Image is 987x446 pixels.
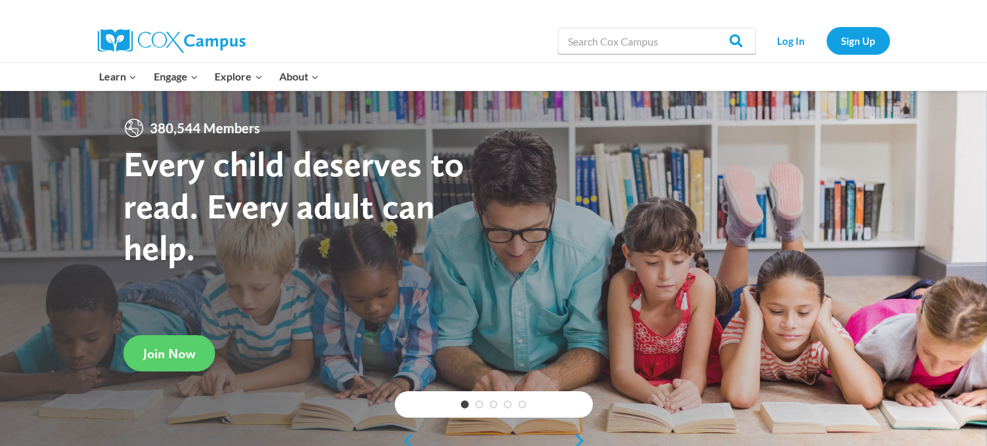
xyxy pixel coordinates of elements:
a: Join Now [123,335,215,371]
span: Explore [215,68,262,85]
input: Search Cox Campus [558,28,756,54]
nav: Secondary Navigation [763,27,890,54]
span: Engage [154,68,198,85]
nav: Primary Navigation [91,63,327,90]
a: Sign Up [827,27,890,54]
a: 1 [461,400,469,408]
a: 3 [490,400,498,408]
img: Cox Campus [98,29,246,53]
span: Join Now [143,346,195,362]
span: Learn [99,68,137,85]
strong: Every child deserves to read. Every adult can help. [123,143,464,269]
a: 2 [475,400,483,408]
a: 4 [504,400,512,408]
a: Log In [763,27,820,54]
span: About [279,68,319,85]
span: 380,544 Members [145,117,265,139]
a: 5 [518,400,526,408]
